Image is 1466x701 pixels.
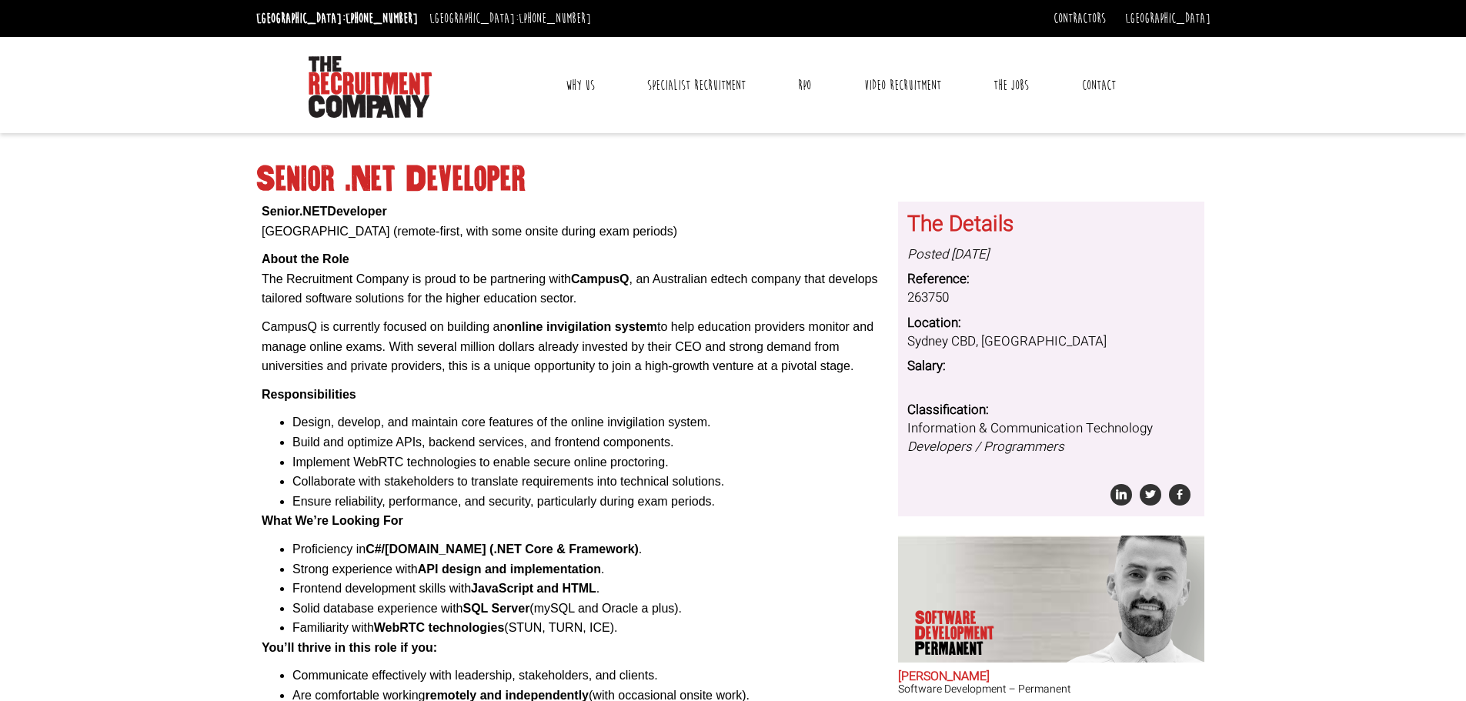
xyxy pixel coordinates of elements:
[327,205,386,218] span: Developer
[898,683,1204,695] h3: Software Development – Permanent
[262,641,437,654] span: You’ll thrive in this role if you:
[426,6,595,31] li: [GEOGRAPHIC_DATA]:
[418,562,601,576] strong: API design and implementation
[907,332,1195,351] dd: Sydney CBD, [GEOGRAPHIC_DATA]
[907,270,1195,289] dt: Reference:
[907,401,1195,419] dt: Classification:
[907,245,989,264] i: Posted [DATE]
[292,436,673,449] span: Build and optimize APIs, backend services, and frontend components.
[907,437,1064,456] i: Developers / Programmers
[292,495,715,508] span: Ensure reliability, performance, and security, particularly during exam periods.
[1057,536,1204,663] img: Liam Cox does Software Development Permanent
[907,213,1195,237] h3: The Details
[636,66,757,105] a: Specialist Recruitment
[982,66,1040,105] a: The Jobs
[907,314,1195,332] dt: Location:
[1070,66,1127,105] a: Contact
[366,542,639,556] strong: C#/[DOMAIN_NAME] (.NET Core & Framework)
[1054,10,1106,27] a: Contractors
[309,56,432,118] img: The Recruitment Company
[292,582,599,595] span: Frontend development skills with .
[374,621,505,634] strong: WebRTC technologies
[262,514,403,527] span: What We’re Looking For
[571,272,629,285] strong: CampusQ
[262,252,349,265] span: About the Role
[292,602,682,615] span: Solid database experience with (mySQL and Oracle a plus).
[292,669,658,682] span: Communicate effectively with leadership, stakeholders, and clients.
[898,670,1204,684] h2: [PERSON_NAME]
[463,602,529,615] strong: SQL Server
[262,205,299,218] span: Senior
[519,10,591,27] a: [PHONE_NUMBER]
[292,562,604,576] span: Strong experience with .
[907,289,1195,307] dd: 263750
[471,582,596,595] strong: JavaScript and HTML
[907,357,1195,376] dt: Salary:
[292,475,724,488] span: Collaborate with stakeholders to translate requirements into technical solutions.
[915,641,1034,656] span: Permanent
[786,66,823,105] a: RPO
[252,6,422,31] li: [GEOGRAPHIC_DATA]:
[299,205,327,218] span: .NET
[262,225,677,238] span: [GEOGRAPHIC_DATA] (remote-first, with some onsite during exam periods)
[256,165,1211,193] h1: Senior .Net Developer
[554,66,606,105] a: Why Us
[292,416,710,429] span: Design, develop, and maintain core features of the online invigilation system.
[346,10,418,27] a: [PHONE_NUMBER]
[292,542,642,556] span: Proficiency in .
[292,456,669,469] span: Implement WebRTC technologies to enable secure online proctoring.
[262,272,877,305] span: The Recruitment Company is proud to be partnering with , an Australian edtech company that develo...
[915,610,1034,656] p: Software Development
[292,621,618,634] span: Familiarity with (STUN, TURN, ICE).
[1125,10,1211,27] a: [GEOGRAPHIC_DATA]
[853,66,953,105] a: Video Recruitment
[506,320,657,333] strong: online invigilation system
[262,388,356,401] span: Responsibilities
[907,419,1195,457] dd: Information & Communication Technology
[262,320,873,372] span: CampusQ is currently focused on building an to help education providers monitor and manage online...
